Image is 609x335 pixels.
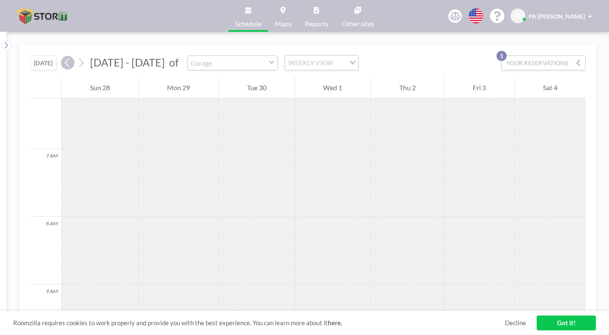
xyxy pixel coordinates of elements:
span: Reports [305,20,328,27]
div: Wed 1 [295,77,371,98]
span: [DATE] - [DATE] [90,56,165,69]
div: Fri 3 [444,77,514,98]
div: Sat 4 [515,77,586,98]
a: Got it! [537,316,596,330]
img: organization-logo [14,8,72,25]
div: 8 AM [30,217,61,285]
button: YOUR RESERVATIONS1 [501,55,586,70]
span: Maps [275,20,291,27]
div: Sun 28 [62,77,138,98]
a: Decline [505,319,526,327]
span: WEEKLY VIEW [287,57,335,68]
input: Search for option [335,57,344,68]
div: Mon 29 [139,77,218,98]
span: Other sites [342,20,374,27]
span: Roomzilla requires cookies to work properly and provide you with the best experience. You can lea... [13,319,505,327]
div: Tue 30 [219,77,295,98]
a: here. [328,319,342,327]
p: 1 [497,51,507,61]
span: of [169,56,178,69]
span: PL [515,12,521,20]
div: Search for option [285,55,358,70]
div: 7 AM [30,149,61,217]
span: Schedule [235,20,261,27]
span: PA [PERSON_NAME] [529,13,585,20]
button: [DATE] [30,55,57,70]
div: 6 AM [30,81,61,149]
div: Thu 2 [371,77,444,98]
input: Garage [188,56,269,70]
